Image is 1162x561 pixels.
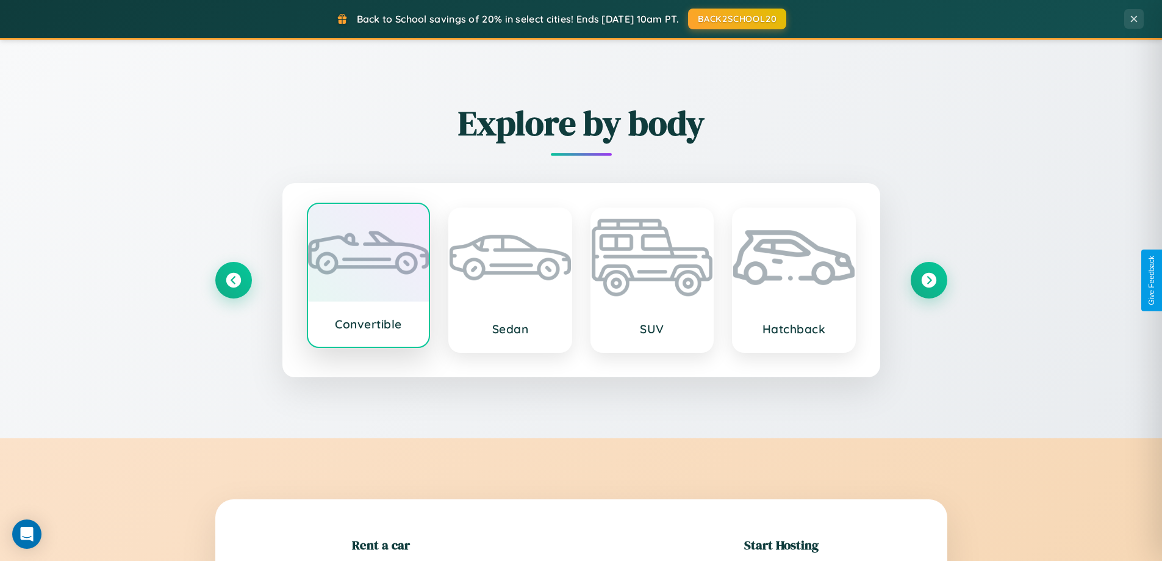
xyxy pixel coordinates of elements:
div: Open Intercom Messenger [12,519,41,549]
h3: SUV [604,322,701,336]
span: Back to School savings of 20% in select cities! Ends [DATE] 10am PT. [357,13,679,25]
h3: Sedan [462,322,559,336]
h2: Rent a car [352,536,410,554]
h3: Hatchback [745,322,842,336]
button: BACK2SCHOOL20 [688,9,786,29]
h2: Explore by body [215,100,947,147]
h2: Start Hosting [744,536,819,554]
div: Give Feedback [1147,256,1156,305]
h3: Convertible [320,317,417,331]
